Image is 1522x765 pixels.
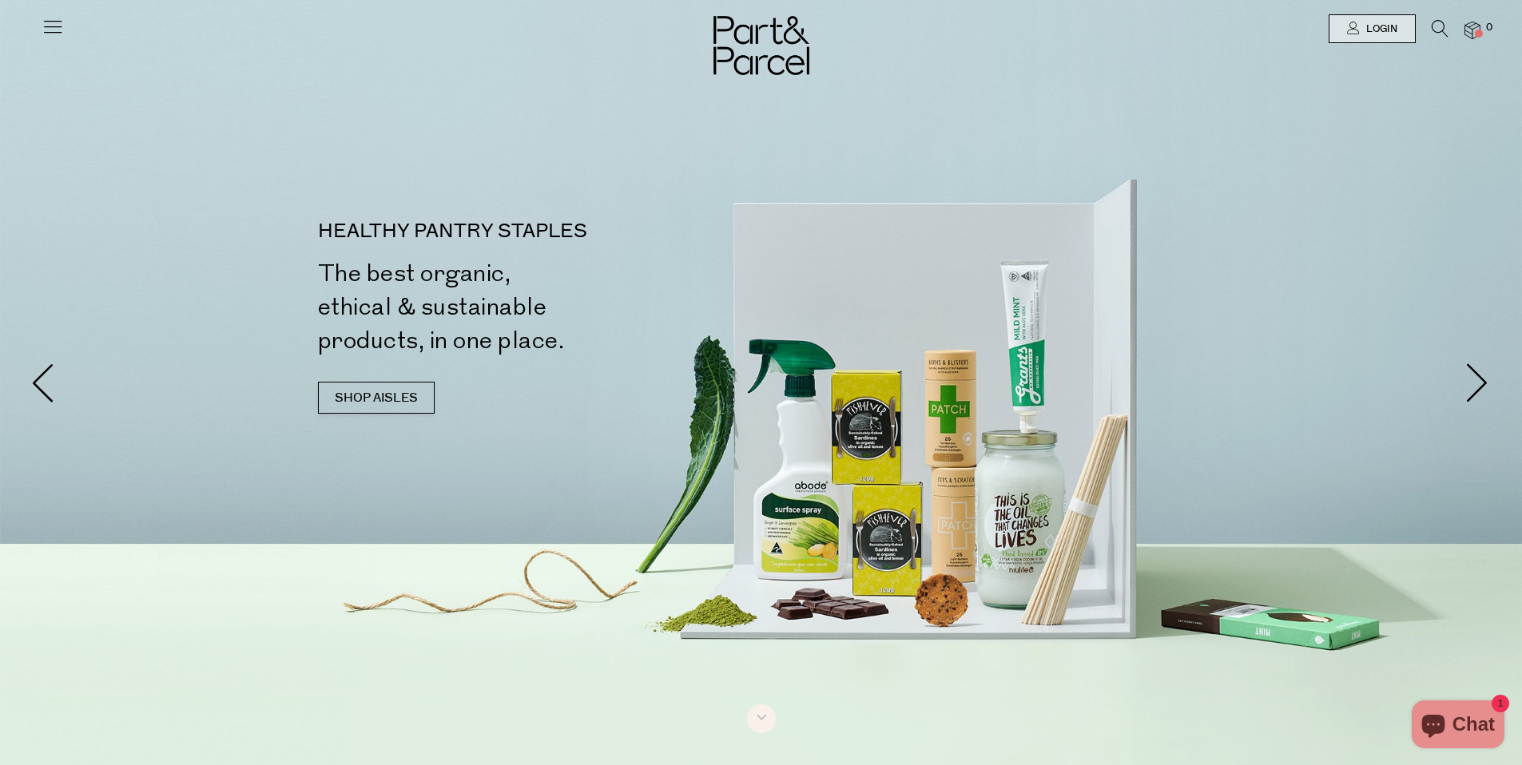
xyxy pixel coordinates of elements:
[318,382,435,414] a: SHOP AISLES
[1464,22,1480,38] a: 0
[713,16,809,75] img: Part&Parcel
[318,257,768,358] h2: The best organic, ethical & sustainable products, in one place.
[1482,21,1496,35] span: 0
[318,222,768,241] p: HEALTHY PANTRY STAPLES
[1362,22,1397,36] span: Login
[1329,14,1416,43] a: Login
[1407,700,1509,752] inbox-online-store-chat: Shopify online store chat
